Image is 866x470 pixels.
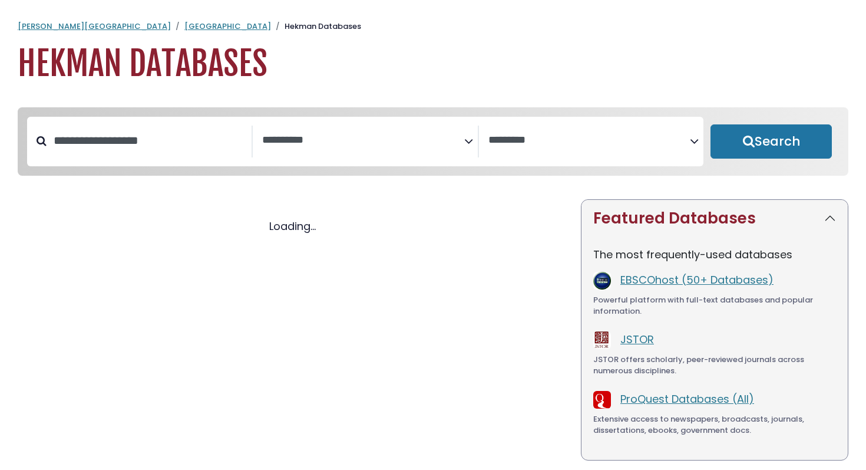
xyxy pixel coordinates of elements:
p: The most frequently-used databases [593,246,836,262]
button: Featured Databases [581,200,848,237]
a: [PERSON_NAME][GEOGRAPHIC_DATA] [18,21,171,32]
nav: breadcrumb [18,21,848,32]
a: ProQuest Databases (All) [620,392,754,406]
a: [GEOGRAPHIC_DATA] [184,21,271,32]
input: Search database by title or keyword [47,131,252,150]
a: JSTOR [620,332,654,347]
div: Powerful platform with full-text databases and popular information. [593,294,836,317]
div: Extensive access to newspapers, broadcasts, journals, dissertations, ebooks, government docs. [593,413,836,436]
div: JSTOR offers scholarly, peer-reviewed journals across numerous disciplines. [593,354,836,377]
button: Submit for Search Results [710,124,832,159]
textarea: Search [488,134,690,147]
textarea: Search [262,134,464,147]
div: Loading... [18,218,567,234]
li: Hekman Databases [271,21,361,32]
nav: Search filters [18,107,848,176]
h1: Hekman Databases [18,44,848,84]
a: EBSCOhost (50+ Databases) [620,272,774,287]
